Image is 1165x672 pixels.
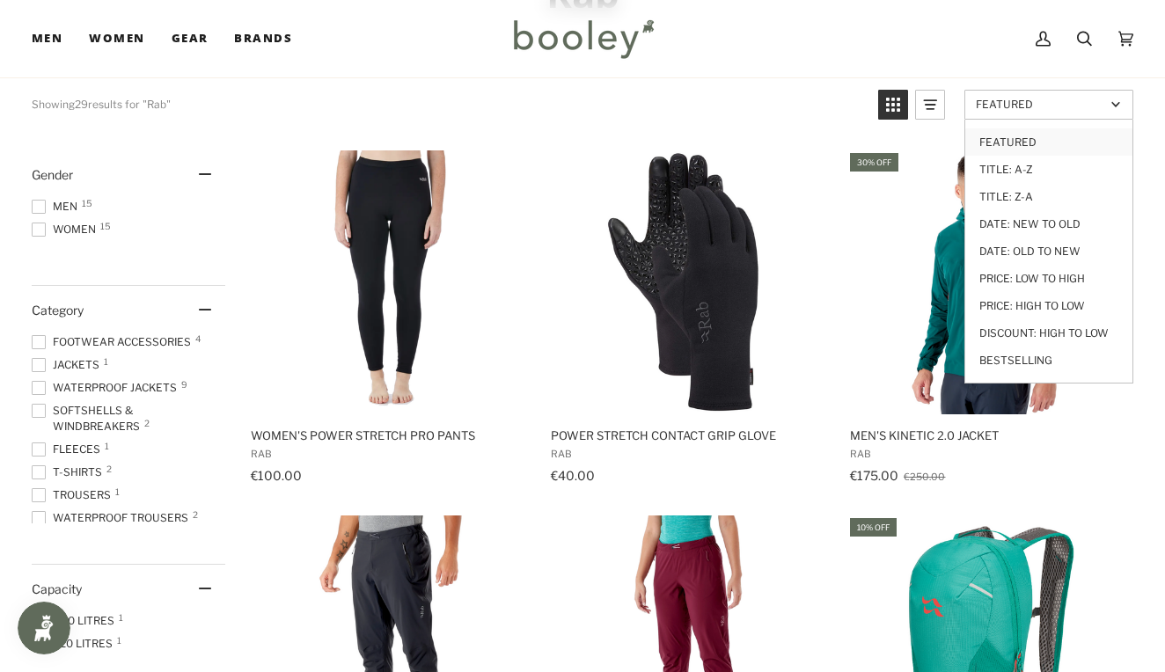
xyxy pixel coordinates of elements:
[904,471,945,483] span: €250.00
[850,427,1126,443] span: Men's Kinetic 2.0 Jacket
[104,357,108,366] span: 1
[850,468,898,483] span: €175.00
[965,292,1132,319] a: Price: High to Low
[857,150,1121,414] img: Rab Men's Kinetic 2.0 Jacket Sherwood Green - Booley Galway
[965,128,1132,156] a: Featured
[32,636,118,652] span: - 20 Litres
[32,510,194,526] span: Waterproof Trousers
[915,90,945,120] a: View list mode
[193,510,198,519] span: 2
[32,613,120,629] span: + 20 Litres
[82,199,92,208] span: 15
[32,442,106,457] span: Fleeces
[32,380,182,396] span: Waterproof Jackets
[964,90,1133,120] a: Sort options
[100,222,111,230] span: 15
[847,150,1129,489] a: Men's Kinetic 2.0 Jacket
[144,419,150,427] span: 2
[248,150,530,489] a: Women's Power Stretch Pro Pants
[195,334,201,343] span: 4
[234,30,292,47] span: Brands
[106,464,112,473] span: 2
[551,427,827,443] span: Power Stretch Contact Grip Glove
[172,30,209,47] span: Gear
[251,468,302,483] span: €100.00
[32,464,107,480] span: T-Shirts
[75,98,88,111] b: 29
[850,153,898,172] div: 30% off
[964,120,1133,383] ul: Sort options
[965,156,1132,183] a: Title: A-Z
[181,380,187,389] span: 9
[257,150,521,414] img: Rab Women's Power Stretch Pro Pants Black - Booley Galway
[32,30,62,47] span: Men
[32,403,225,435] span: Softshells & Windbreakers
[965,210,1132,237] a: Date: New to Old
[32,90,865,120] div: Showing results for "Rab"
[965,347,1132,374] a: Bestselling
[551,448,827,460] span: Rab
[32,222,101,237] span: Women
[557,150,821,414] img: Rab Power Stretch Contact Grip Glove Black - Booley Galway
[548,150,830,489] a: Power Stretch Contact Grip Glove
[551,468,595,483] span: €40.00
[18,602,70,654] iframe: Button to open loyalty program pop-up
[965,183,1132,210] a: Title: Z-A
[965,265,1132,292] a: Price: Low to High
[32,357,105,373] span: Jackets
[32,199,83,215] span: Men
[251,427,527,443] span: Women's Power Stretch Pro Pants
[965,319,1132,347] a: Discount: High to Low
[32,487,116,503] span: Trousers
[32,303,84,318] span: Category
[878,90,908,120] a: View grid mode
[32,167,73,182] span: Gender
[965,237,1132,265] a: Date: Old to New
[251,448,527,460] span: Rab
[89,30,144,47] span: Women
[850,518,897,537] div: 10% off
[850,448,1126,460] span: Rab
[976,98,1105,111] span: Featured
[117,636,121,645] span: 1
[105,442,109,450] span: 1
[32,334,196,350] span: Footwear Accessories
[119,613,123,622] span: 1
[506,13,660,64] img: Booley
[32,581,82,596] span: Capacity
[115,487,120,496] span: 1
